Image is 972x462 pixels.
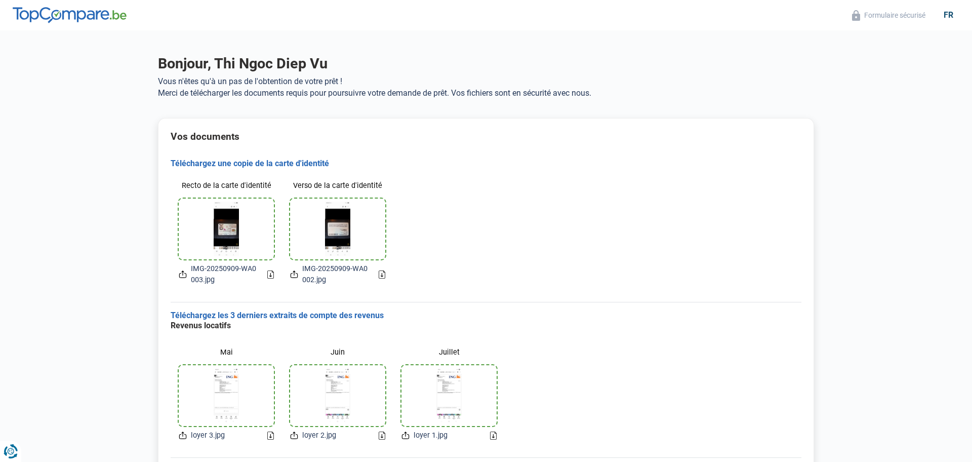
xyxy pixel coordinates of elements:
[436,368,462,423] img: bankStatementIncomerentalIncome3File
[290,177,385,195] label: Verso de la carte d'identité
[158,88,814,98] p: Merci de télécharger les documents requis pour poursuivre votre demande de prêt. Vos fichiers son...
[302,263,371,285] span: IMG-20250909-WA0002.jpg
[325,202,350,256] img: idCard2File
[191,263,259,285] span: IMG-20250909-WA0003.jpg
[379,432,385,440] a: Download
[171,159,801,169] h3: Téléchargez une copie de la carte d'identité
[171,321,505,331] div: Revenus locatifs
[171,131,801,142] h2: Vos documents
[13,7,127,23] img: TopCompare.be
[214,368,239,423] img: bankStatementIncomerentalIncome1File
[302,430,336,441] span: loyer 2.jpg
[214,202,239,256] img: idCard1File
[191,430,225,441] span: loyer 3.jpg
[490,432,497,440] a: Download
[401,343,497,361] label: Juillet
[849,10,928,21] button: Formulaire sécurisé
[171,311,801,321] h3: Téléchargez les 3 derniers extraits de compte des revenus
[414,430,448,441] span: loyer 1.jpg
[379,271,385,279] a: Download
[267,271,274,279] a: Download
[158,76,814,86] p: Vous n'êtes qu'à un pas de l'obtention de votre prêt !
[325,368,350,423] img: bankStatementIncomerentalIncome2File
[290,343,385,361] label: Juin
[179,177,274,195] label: Recto de la carte d'identité
[179,343,274,361] label: Mai
[938,10,959,20] div: fr
[158,55,814,72] h1: Bonjour, Thi Ngoc Diep Vu
[267,432,274,440] a: Download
